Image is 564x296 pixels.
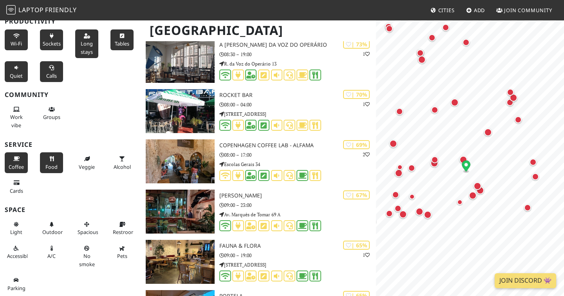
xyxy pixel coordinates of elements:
[219,101,376,108] p: 08:00 – 04:00
[5,206,136,214] h3: Space
[5,103,28,132] button: Work vibe
[6,5,16,15] img: LaptopFriendly
[113,228,136,236] span: Restroom
[495,273,556,288] a: Join Discord 👾
[114,163,131,170] span: Alcohol
[5,91,136,99] h3: Community
[141,139,376,183] a: Copenhagen Coffee Lab - Alfama | 69% 2 Copenhagen Coffee Lab - Alfama 08:00 – 17:00 Escolas Gerai...
[396,108,406,118] div: Map marker
[493,3,555,17] a: Join Community
[219,261,376,269] p: [STREET_ADDRESS]
[141,89,376,133] a: Rocket Bar | 70% 1 Rocket Bar 08:00 – 04:00 [STREET_ADDRESS]
[10,72,23,79] span: Quiet
[515,116,525,126] div: Map marker
[5,242,28,263] button: Accessible
[141,190,376,234] a: Olivia Lisboa | 67% [PERSON_NAME] 09:00 – 23:00 Av. Marquês de Tomar 69 A
[457,199,466,209] div: Map marker
[43,40,61,47] span: Power sockets
[5,29,28,50] button: Wi-Fi
[78,228,98,236] span: Spacious
[389,140,400,151] div: Map marker
[476,186,487,197] div: Map marker
[43,113,60,121] span: Group tables
[474,7,485,14] span: Add
[463,39,473,49] div: Map marker
[507,89,517,99] div: Map marker
[463,3,488,17] a: Add
[40,242,63,263] button: A/C
[75,29,98,58] button: Long stays
[18,5,44,14] span: Laptop
[343,190,370,199] div: | 67%
[75,218,98,239] button: Spacious
[5,176,28,197] button: Cards
[117,252,127,259] span: Pet friendly
[417,49,427,59] div: Map marker
[219,142,376,149] h3: Copenhagen Coffee Lab - Alfama
[395,169,406,180] div: Map marker
[343,241,370,250] div: | 65%
[42,228,63,236] span: Outdoor area
[417,49,427,60] div: Map marker
[146,190,215,234] img: Olivia Lisboa
[146,240,215,284] img: Fauna & Flora
[427,3,458,17] a: Cities
[40,152,63,173] button: Food
[75,242,98,270] button: No smoke
[442,24,452,34] div: Map marker
[219,243,376,249] h3: Fauna & Flora
[399,210,410,221] div: Map marker
[219,110,376,118] p: [STREET_ADDRESS]
[7,285,25,292] span: Parking
[110,242,134,263] button: Pets
[40,61,63,82] button: Calls
[219,192,376,199] h3: [PERSON_NAME]
[462,160,470,173] div: Map marker
[386,210,396,220] div: Map marker
[5,141,136,148] h3: Service
[110,29,134,50] button: Tables
[9,163,24,170] span: Coffee
[363,151,370,158] p: 2
[219,60,376,68] p: R. da Voz do Operário 13
[219,252,376,259] p: 09:00 – 19:00
[506,99,517,109] div: Map marker
[530,159,540,169] div: Map marker
[110,218,134,239] button: Restroom
[47,252,56,259] span: Air conditioned
[219,201,376,209] p: 09:00 – 23:00
[431,106,441,117] div: Map marker
[219,161,376,168] p: Escolas Gerais 34
[40,218,63,239] button: Outdoor
[5,218,28,239] button: Light
[469,192,480,203] div: Map marker
[146,139,215,183] img: Copenhagen Coffee Lab - Alfama
[10,228,22,236] span: Natural light
[510,94,521,105] div: Map marker
[504,7,552,14] span: Join Community
[46,72,57,79] span: Video/audio calls
[146,39,215,83] img: A Janela da Voz Do Operário
[40,103,63,124] button: Groups
[219,151,376,159] p: 08:00 – 17:00
[363,251,370,259] p: 1
[409,194,419,203] div: Map marker
[219,92,376,99] h3: Rocket Bar
[438,7,455,14] span: Cities
[484,128,495,139] div: Map marker
[394,205,405,215] div: Map marker
[75,152,98,173] button: Veggie
[424,211,435,222] div: Map marker
[363,100,370,108] p: 1
[343,140,370,149] div: | 69%
[45,163,58,170] span: Food
[11,40,22,47] span: Stable Wi-Fi
[343,90,370,99] div: | 70%
[141,240,376,284] a: Fauna & Flora | 65% 1 Fauna & Flora 09:00 – 19:00 [STREET_ADDRESS]
[392,191,402,201] div: Map marker
[45,5,76,14] span: Friendly
[418,56,429,67] div: Map marker
[141,39,376,83] a: A Janela da Voz Do Operário | 73% 1 A [PERSON_NAME] da Voz Do Operário 08:30 – 19:00 R. da Voz do...
[219,211,376,218] p: Av. Marquês de Tomar 69 A
[6,4,77,17] a: LaptopFriendly LaptopFriendly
